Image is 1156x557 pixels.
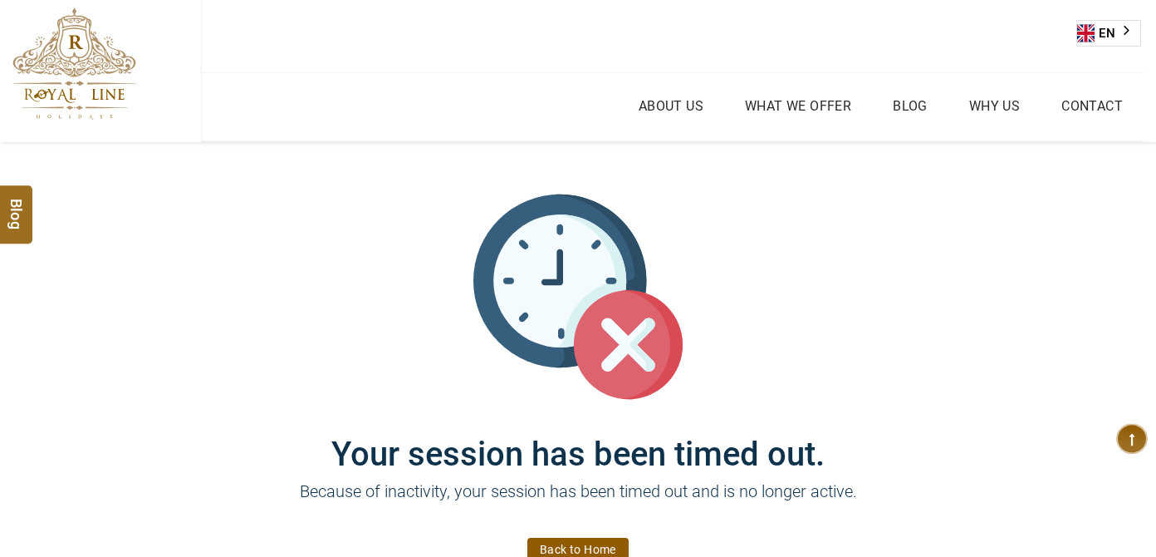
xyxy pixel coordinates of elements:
a: EN [1077,21,1140,46]
a: Blog [889,94,932,118]
span: Blog [6,199,27,213]
a: About Us [634,94,708,118]
a: Contact [1057,94,1127,118]
img: The Royal Line Holidays [12,7,136,120]
h1: Your session has been timed out. [80,402,1076,474]
div: Language [1076,20,1141,47]
a: Why Us [965,94,1024,118]
img: session_time_out.svg [473,192,683,402]
p: Because of inactivity, your session has been timed out and is no longer active. [80,479,1076,529]
aside: Language selected: English [1076,20,1141,47]
a: What we Offer [741,94,855,118]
